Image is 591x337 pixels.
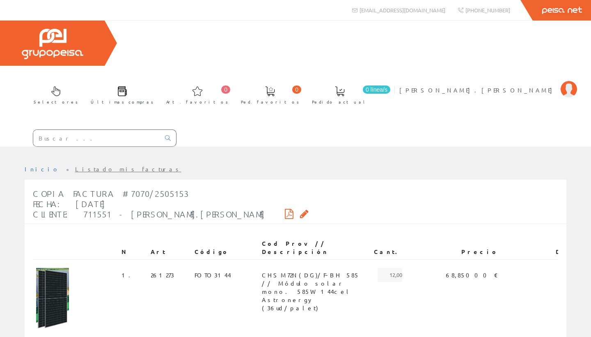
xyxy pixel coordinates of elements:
span: 12,00 [378,268,402,282]
a: [PERSON_NAME].[PERSON_NAME] [399,79,577,87]
span: Últimas compras [91,98,153,106]
span: 0 [292,85,301,94]
th: Precio [405,236,502,259]
i: Descargar PDF [285,211,293,217]
span: 68,85000 € [446,268,498,282]
span: Ped. favoritos [241,98,299,106]
span: 261273 [151,268,174,282]
a: Listado mis facturas [75,165,181,173]
a: Inicio [25,165,60,173]
a: . [128,271,135,279]
th: Dtos [502,236,580,259]
span: 1 [121,268,135,282]
span: Pedido actual [312,98,368,106]
img: Grupo Peisa [22,29,83,59]
span: Selectores [34,98,78,106]
span: [PERSON_NAME].[PERSON_NAME] [399,86,557,94]
span: 0 línea/s [363,85,390,94]
span: Copia Factura #7070/2505153 Fecha: [DATE] Cliente: 711551 - [PERSON_NAME].[PERSON_NAME] [33,189,265,219]
span: [EMAIL_ADDRESS][DOMAIN_NAME] [360,7,445,14]
th: Cod Prov // Descripción [259,236,371,259]
th: Código [191,236,259,259]
span: 0 [221,85,230,94]
span: CHSM72N(DG)/F-BH 585 // Módulo solar mono. 585W 144cel Astronergy (36ud/palet) [262,268,367,282]
th: Art [147,236,191,259]
input: Buscar ... [33,130,160,146]
a: Selectores [25,79,82,109]
th: N [118,236,147,259]
span: FOTO3144 [195,268,231,282]
span: [PHONE_NUMBER] [465,7,510,14]
img: Foto artículo (79.856115107914x150) [36,268,69,330]
i: Solicitar por email copia de la factura [300,211,309,217]
span: Art. favoritos [166,98,228,106]
a: Últimas compras [82,79,158,109]
th: Cant. [371,236,405,259]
